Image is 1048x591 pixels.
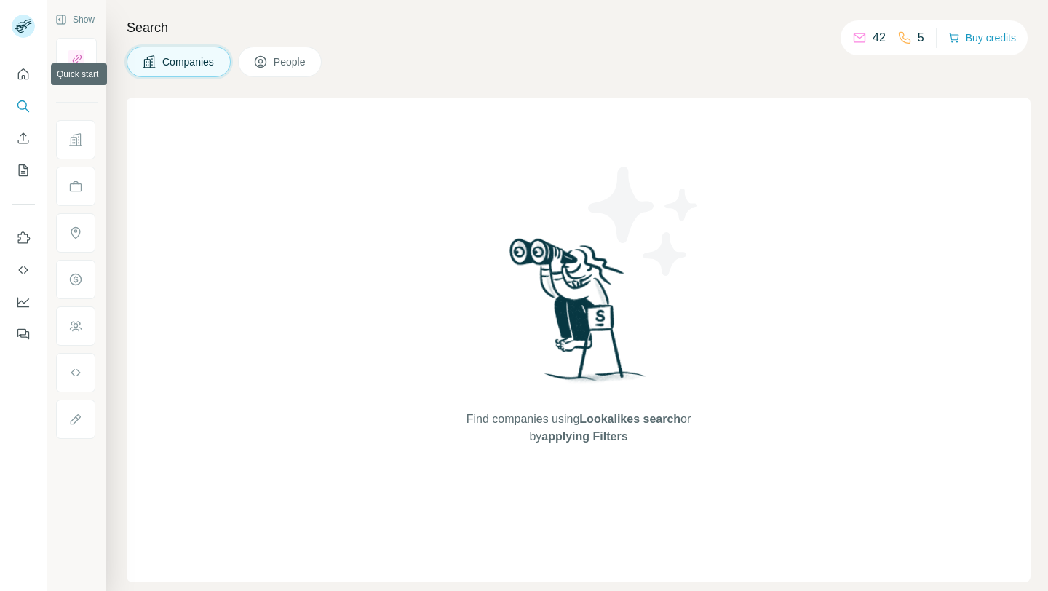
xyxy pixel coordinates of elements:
button: Feedback [12,321,35,347]
button: Dashboard [12,289,35,315]
img: Surfe Illustration - Woman searching with binoculars [503,234,654,397]
span: People [274,55,307,69]
button: Buy credits [948,28,1016,48]
button: Use Surfe on LinkedIn [12,225,35,251]
button: Search [12,93,35,119]
button: Use Surfe API [12,257,35,283]
button: Show [45,9,105,31]
span: Lookalikes search [579,413,680,425]
button: Enrich CSV [12,125,35,151]
span: Companies [162,55,215,69]
p: 42 [873,29,886,47]
button: Quick start [12,61,35,87]
button: My lists [12,157,35,183]
span: Find companies using or by [462,410,695,445]
img: Surfe Illustration - Stars [579,156,710,287]
p: 5 [918,29,924,47]
h4: Search [127,17,1031,38]
span: applying Filters [541,430,627,443]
